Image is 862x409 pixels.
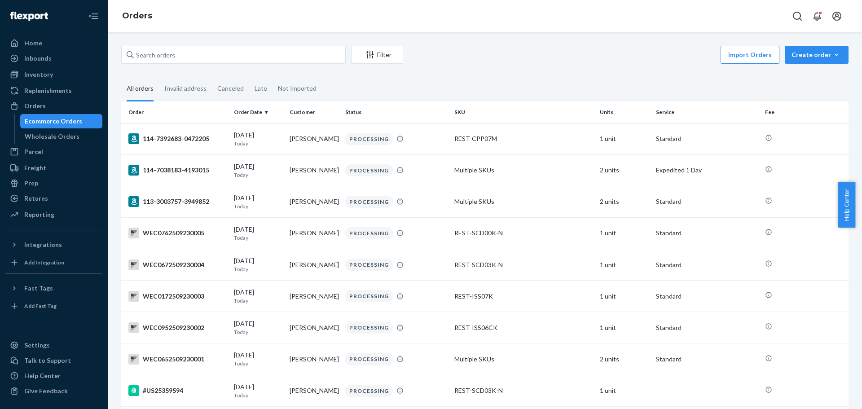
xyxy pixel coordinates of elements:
button: Close Navigation [84,7,102,25]
div: Canceled [217,77,244,100]
td: [PERSON_NAME] [286,375,342,406]
div: Wholesale Orders [25,132,79,141]
p: Today [234,234,282,242]
div: Returns [24,194,48,203]
div: All orders [127,77,154,101]
div: Create order [792,50,842,59]
td: [PERSON_NAME] [286,186,342,217]
td: 1 unit [596,249,652,281]
button: Import Orders [721,46,779,64]
div: Parcel [24,147,43,156]
a: Wholesale Orders [20,129,103,144]
div: REST-ISS07K [454,292,593,301]
td: [PERSON_NAME] [286,343,342,375]
div: PROCESSING [345,353,393,365]
div: REST-SCD00K-N [454,229,593,237]
p: Standard [656,229,758,237]
div: Talk to Support [24,356,71,365]
div: Add Fast Tag [24,302,57,310]
td: [PERSON_NAME] [286,312,342,343]
div: Orders [24,101,46,110]
p: Today [234,171,282,179]
p: Standard [656,134,758,143]
a: Prep [5,176,102,190]
div: PROCESSING [345,164,393,176]
div: [DATE] [234,131,282,147]
div: REST-SCD03K-N [454,386,593,395]
div: [DATE] [234,225,282,242]
button: Open account menu [828,7,846,25]
div: Ecommerce Orders [25,117,82,126]
td: 2 units [596,154,652,186]
div: PROCESSING [345,290,393,302]
div: WEC0172509230003 [128,291,227,302]
div: Inbounds [24,54,52,63]
td: Multiple SKUs [451,154,596,186]
div: PROCESSING [345,227,393,239]
td: Multiple SKUs [451,343,596,375]
div: Customer [290,108,338,116]
div: PROCESSING [345,133,393,145]
button: Open notifications [808,7,826,25]
a: Help Center [5,369,102,383]
a: Home [5,36,102,50]
a: Orders [5,99,102,113]
img: Flexport logo [10,12,48,21]
div: WEC0672509230004 [128,259,227,270]
div: [DATE] [234,383,282,399]
div: PROCESSING [345,321,393,334]
div: PROCESSING [345,385,393,397]
div: REST-SCD03K-N [454,260,593,269]
a: Inbounds [5,51,102,66]
p: Standard [656,197,758,206]
div: REST-CPP07M [454,134,593,143]
a: Orders [122,11,152,21]
p: Today [234,202,282,210]
div: Filter [352,50,403,59]
div: PROCESSING [345,259,393,271]
td: 1 unit [596,312,652,343]
p: Today [234,328,282,336]
div: #US25359594 [128,385,227,396]
a: Talk to Support [5,353,102,368]
th: SKU [451,101,596,123]
p: Standard [656,260,758,269]
button: Create order [785,46,849,64]
div: Prep [24,179,38,188]
p: Today [234,265,282,273]
div: [DATE] [234,319,282,336]
p: Expedited 1 Day [656,166,758,175]
div: Freight [24,163,46,172]
div: [DATE] [234,288,282,304]
div: WEC0652509230001 [128,354,227,365]
p: Today [234,391,282,399]
div: Add Integration [24,259,64,266]
td: [PERSON_NAME] [286,281,342,312]
button: Help Center [838,182,855,228]
input: Search orders [121,46,346,64]
div: WEC0952509230002 [128,322,227,333]
td: 2 units [596,186,652,217]
div: [DATE] [234,351,282,367]
p: Today [234,297,282,304]
ol: breadcrumbs [115,3,159,29]
td: 1 unit [596,281,652,312]
div: [DATE] [234,256,282,273]
td: [PERSON_NAME] [286,249,342,281]
p: Standard [656,292,758,301]
a: Freight [5,161,102,175]
div: Not Imported [278,77,317,100]
div: Late [255,77,267,100]
th: Status [342,101,451,123]
div: [DATE] [234,162,282,179]
th: Order Date [230,101,286,123]
td: Multiple SKUs [451,186,596,217]
div: Replenishments [24,86,72,95]
a: Reporting [5,207,102,222]
td: 1 unit [596,123,652,154]
a: Returns [5,191,102,206]
div: Help Center [24,371,61,380]
div: Invalid address [164,77,207,100]
td: [PERSON_NAME] [286,123,342,154]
